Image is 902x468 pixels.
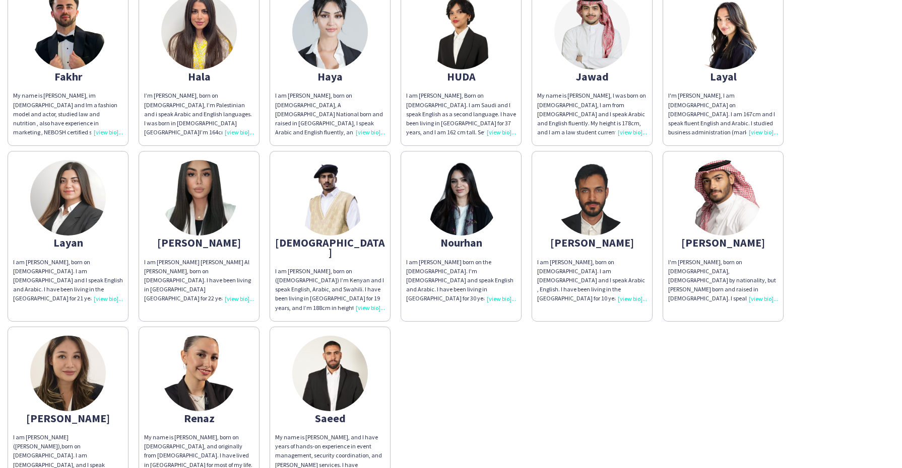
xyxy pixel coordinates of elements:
[13,91,123,137] div: My name is [PERSON_NAME], im [DEMOGRAPHIC_DATA] and Im a fashion model and actor, studied law and...
[144,238,254,247] div: [PERSON_NAME]
[275,267,385,313] div: I am [PERSON_NAME], born on ([DEMOGRAPHIC_DATA]) I’m Kenyan and I speak English, Arabic, and Swah...
[406,72,516,81] div: HUDA
[275,238,385,256] div: [DEMOGRAPHIC_DATA]
[13,414,123,423] div: [PERSON_NAME]
[161,160,237,236] img: thumb-f0086c87-9805-4d27-bd6c-6ebb82954ead.jpg
[13,238,123,247] div: Layan
[13,72,123,81] div: Fakhr
[668,258,778,303] div: I'm [PERSON_NAME], born on [DEMOGRAPHIC_DATA], [DEMOGRAPHIC_DATA] by nationality, but [PERSON_NAM...
[406,258,516,303] div: I am [PERSON_NAME] born on the [DEMOGRAPHIC_DATA]. I'm [DEMOGRAPHIC_DATA] and speak English and A...
[554,160,630,236] img: thumb-09bc1d81-fe32-4e88-a6ba-aaa538e58133.png
[537,91,647,137] div: My name is [PERSON_NAME], I was born on [DEMOGRAPHIC_DATA], I am from [DEMOGRAPHIC_DATA] and I sp...
[30,336,106,411] img: thumb-b732e898-940d-470f-87e4-39a8ec3ece24.jpg
[30,160,106,236] img: thumb-6685c4c58ca4a.jpeg
[292,336,368,411] img: thumb-68b1936395019.jpeg
[668,91,778,137] div: I'm [PERSON_NAME], I am [DEMOGRAPHIC_DATA] on [DEMOGRAPHIC_DATA]. I am 167cm and I speak fluent E...
[13,258,123,303] div: I am [PERSON_NAME], born on [DEMOGRAPHIC_DATA]. I am [DEMOGRAPHIC_DATA] and I speak English and A...
[144,91,254,137] div: I’m [PERSON_NAME], born on [DEMOGRAPHIC_DATA], I’m Palestinian and i speak Arabic and English lan...
[292,160,368,236] img: thumb-bab9d405-5abd-459e-957a-75ec74d1e549.png
[685,160,761,236] img: thumb-01c4c696-d4f7-4944-a9b2-9c5985d99fd7.png
[161,336,237,411] img: thumb-3c9595b0-ac92-4f50-93ea-45b538f9abe7.png
[275,414,385,423] div: Saeed
[275,91,385,137] div: I am [PERSON_NAME], born on [DEMOGRAPHIC_DATA], A [DEMOGRAPHIC_DATA] National born and raised in ...
[144,414,254,423] div: Renaz
[668,238,778,247] div: [PERSON_NAME]
[537,258,647,303] div: I am [PERSON_NAME], born on [DEMOGRAPHIC_DATA]. I am [DEMOGRAPHIC_DATA] and I speak Arabic , Engl...
[406,91,516,137] div: I am [PERSON_NAME], Born on [DEMOGRAPHIC_DATA]. I am Saudi and I speak English as a second langua...
[423,160,499,236] img: thumb-24371be3-39df-4b5f-a0e6-491bbb73d441.png
[144,258,254,303] div: I am [PERSON_NAME] [PERSON_NAME] Al [PERSON_NAME], born on [DEMOGRAPHIC_DATA]. I have been living...
[537,72,647,81] div: Jawad
[406,238,516,247] div: Nourhan
[537,238,647,247] div: [PERSON_NAME]
[668,72,778,81] div: Layal
[144,72,254,81] div: Hala
[275,72,385,81] div: Haya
